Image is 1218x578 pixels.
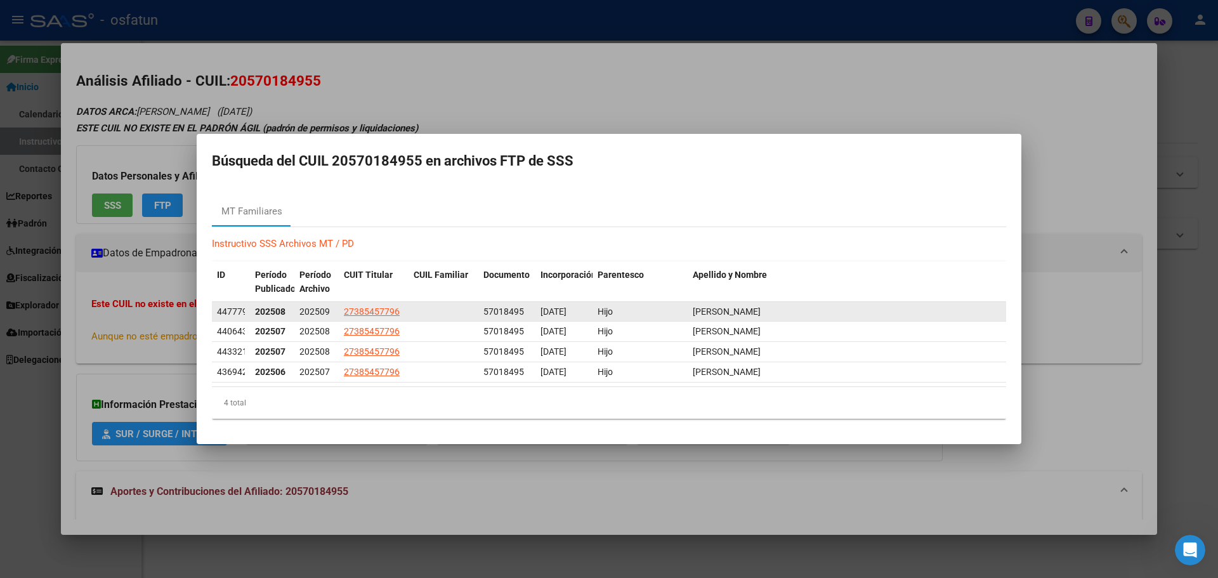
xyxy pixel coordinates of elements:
span: ID [217,270,225,280]
span: 202508 [299,326,330,336]
span: Período Archivo [299,270,331,294]
span: [DATE] [540,306,566,317]
span: 27385457796 [344,346,400,357]
span: [PERSON_NAME] [693,326,761,336]
datatable-header-cell: Apellido y Nombre [688,261,1006,303]
span: 447779 [217,306,247,317]
span: Incorporación [540,270,596,280]
span: [PERSON_NAME] [693,367,761,377]
span: Hijo [598,367,613,377]
datatable-header-cell: Parentesco [593,261,688,303]
span: CUIL Familiar [414,270,468,280]
div: MT Familiares [221,204,282,219]
span: Período Publicado [255,270,296,294]
span: Hijo [598,306,613,317]
span: 27385457796 [344,306,400,317]
span: 202507 [299,367,330,377]
strong: 202506 [255,367,285,377]
span: CUIT Titular [344,270,393,280]
strong: 202508 [255,306,285,317]
strong: 202507 [255,346,285,357]
span: 27385457796 [344,367,400,377]
datatable-header-cell: Período Archivo [294,261,339,303]
datatable-header-cell: CUIT Titular [339,261,409,303]
span: Apellido y Nombre [693,270,767,280]
datatable-header-cell: Incorporación [535,261,593,303]
span: 443321 [217,346,247,357]
span: 57018495 [483,346,524,357]
iframe: Intercom live chat [1175,535,1205,565]
span: Hijo [598,346,613,357]
datatable-header-cell: Período Publicado [250,261,294,303]
h2: Búsqueda del CUIL 20570184955 en archivos FTP de SSS [212,149,1006,173]
a: Instructivo SSS Archivos MT / PD [212,238,354,249]
datatable-header-cell: ID [212,261,250,303]
span: [DATE] [540,346,566,357]
span: 440643 [217,326,247,336]
span: 57018495 [483,306,524,317]
span: [PERSON_NAME] [693,306,761,317]
div: 4 total [212,387,1006,419]
span: 57018495 [483,367,524,377]
span: Parentesco [598,270,644,280]
span: 202509 [299,306,330,317]
span: [DATE] [540,326,566,336]
span: [DATE] [540,367,566,377]
strong: 202507 [255,326,285,336]
span: [PERSON_NAME] [693,346,761,357]
span: 57018495 [483,326,524,336]
span: Documento [483,270,530,280]
span: Hijo [598,326,613,336]
span: 436942 [217,367,247,377]
datatable-header-cell: Documento [478,261,535,303]
datatable-header-cell: CUIL Familiar [409,261,478,303]
span: 27385457796 [344,326,400,336]
span: 202508 [299,346,330,357]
